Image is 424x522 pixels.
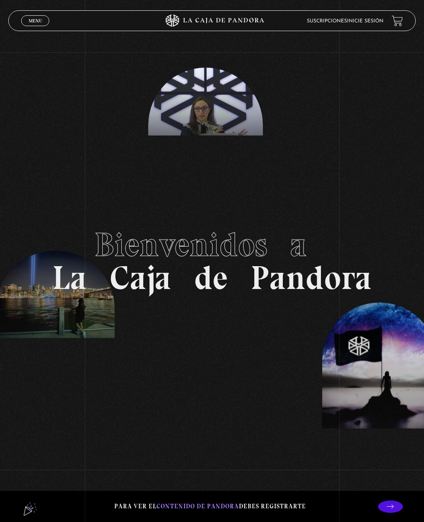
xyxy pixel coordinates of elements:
[29,18,42,23] span: Menu
[52,228,372,294] h1: La Caja de Pandora
[94,225,330,265] span: Bienvenidos a
[347,19,383,24] a: Inicie sesión
[307,19,347,24] a: Suscripciones
[157,503,239,510] span: contenido de Pandora
[26,25,45,31] span: Cerrar
[392,15,403,27] a: View your shopping cart
[114,501,306,512] p: Para ver el debes registrarte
